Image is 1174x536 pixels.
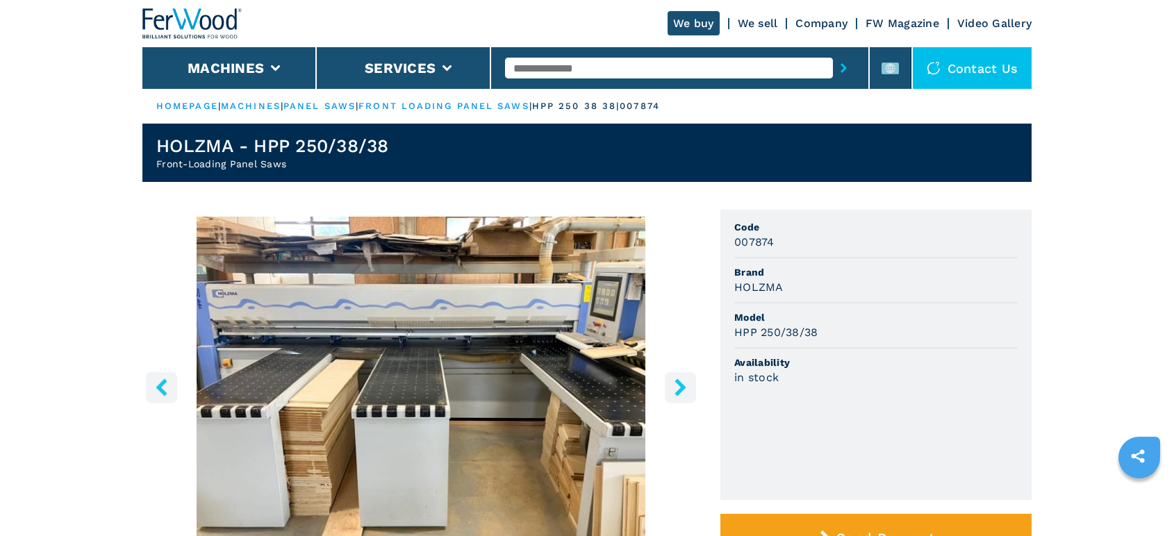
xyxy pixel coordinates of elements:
[738,17,778,30] a: We sell
[734,355,1018,369] span: Availability
[365,60,436,76] button: Services
[221,101,281,111] a: machines
[734,310,1018,324] span: Model
[734,324,818,340] h3: HPP 250/38/38
[142,8,242,39] img: Ferwood
[668,11,720,35] a: We buy
[866,17,939,30] a: FW Magazine
[281,101,283,111] span: |
[734,369,779,385] h3: in stock
[734,234,775,250] h3: 007874
[620,100,660,112] p: 007874
[913,47,1032,89] div: Contact us
[156,135,389,157] h1: HOLZMA - HPP 250/38/38
[734,279,784,295] h3: HOLZMA
[358,101,529,111] a: front loading panel saws
[665,371,696,403] button: right-button
[146,371,177,403] button: left-button
[1121,439,1155,474] a: sharethis
[156,157,389,171] h2: Front-Loading Panel Saws
[218,101,221,111] span: |
[927,61,941,75] img: Contact us
[156,101,218,111] a: HOMEPAGE
[283,101,356,111] a: panel saws
[795,17,848,30] a: Company
[356,101,358,111] span: |
[734,265,1018,279] span: Brand
[529,101,532,111] span: |
[734,220,1018,234] span: Code
[188,60,264,76] button: Machines
[833,52,854,84] button: submit-button
[957,17,1032,30] a: Video Gallery
[1115,474,1164,526] iframe: Chat
[532,100,620,112] p: hpp 250 38 38 |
